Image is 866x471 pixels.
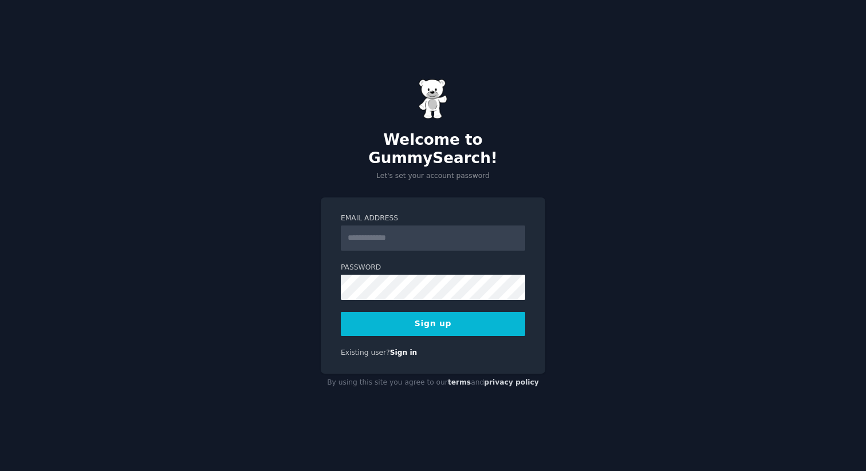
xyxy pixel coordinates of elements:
span: Existing user? [341,349,390,357]
a: privacy policy [484,378,539,386]
h2: Welcome to GummySearch! [321,131,545,167]
label: Password [341,263,525,273]
div: By using this site you agree to our and [321,374,545,392]
p: Let's set your account password [321,171,545,181]
a: Sign in [390,349,418,357]
button: Sign up [341,312,525,336]
a: terms [448,378,471,386]
label: Email Address [341,213,525,224]
img: Gummy Bear [419,79,447,119]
